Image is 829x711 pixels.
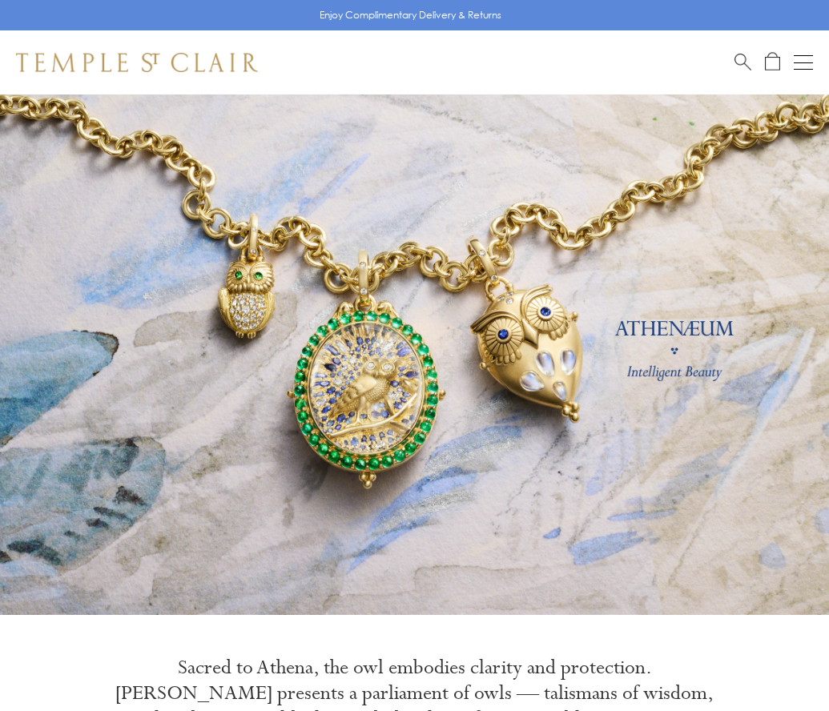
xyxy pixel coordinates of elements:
a: Open Shopping Bag [765,52,780,72]
button: Open navigation [794,53,813,72]
p: Enjoy Complimentary Delivery & Returns [320,7,501,23]
a: Search [734,52,751,72]
img: Temple St. Clair [16,53,258,72]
